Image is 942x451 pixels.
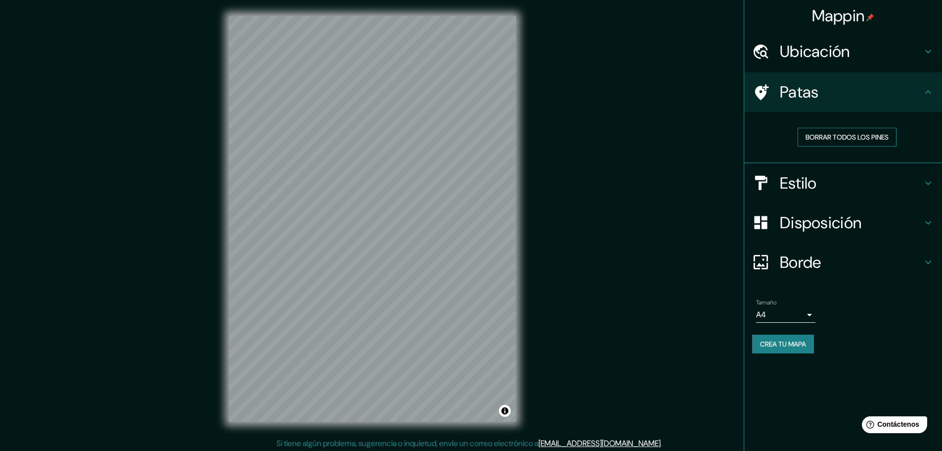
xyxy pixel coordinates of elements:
iframe: Lanzador de widgets de ayuda [854,412,931,440]
font: . [661,438,662,449]
div: Estilo [744,163,942,203]
font: Mappin [812,5,865,26]
font: Disposición [780,212,861,233]
font: Estilo [780,173,817,194]
img: pin-icon.png [866,13,874,21]
button: Borrar todos los pines [798,128,897,147]
div: Ubicación [744,32,942,71]
font: Borde [780,252,821,273]
div: A4 [756,307,815,323]
button: Activar o desactivar atribución [499,405,511,417]
font: . [664,438,666,449]
font: Tamaño [756,299,776,306]
canvas: Mapa [229,16,516,422]
div: Disposición [744,203,942,243]
div: Patas [744,72,942,112]
font: Borrar todos los pines [806,133,889,142]
div: Borde [744,243,942,282]
a: [EMAIL_ADDRESS][DOMAIN_NAME] [538,438,661,449]
font: . [662,438,664,449]
font: Ubicación [780,41,850,62]
font: Si tiene algún problema, sugerencia o inquietud, envíe un correo electrónico a [276,438,538,449]
font: Patas [780,82,819,102]
button: Crea tu mapa [752,335,814,353]
font: Crea tu mapa [760,340,806,349]
font: A4 [756,309,766,320]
